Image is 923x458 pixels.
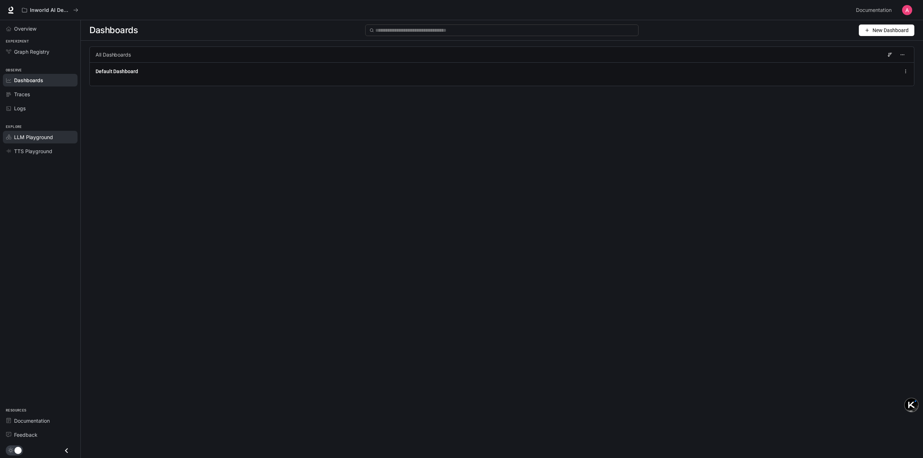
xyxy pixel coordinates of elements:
[14,133,53,141] span: LLM Playground
[856,6,892,15] span: Documentation
[859,25,914,36] button: New Dashboard
[3,145,78,157] a: TTS Playground
[3,414,78,427] a: Documentation
[853,3,897,17] a: Documentation
[14,417,50,424] span: Documentation
[89,23,138,37] span: Dashboards
[3,45,78,58] a: Graph Registry
[3,102,78,115] a: Logs
[3,22,78,35] a: Overview
[902,5,912,15] img: User avatar
[3,88,78,101] a: Traces
[14,147,52,155] span: TTS Playground
[14,48,49,55] span: Graph Registry
[14,90,30,98] span: Traces
[3,74,78,86] a: Dashboards
[14,431,37,439] span: Feedback
[19,3,81,17] button: All workspaces
[14,25,36,32] span: Overview
[14,105,26,112] span: Logs
[14,446,22,454] span: Dark mode toggle
[873,26,909,34] span: New Dashboard
[58,443,75,458] button: Close drawer
[900,3,914,17] button: User avatar
[96,68,138,75] a: Default Dashboard
[14,76,43,84] span: Dashboards
[3,131,78,143] a: LLM Playground
[3,428,78,441] a: Feedback
[30,7,70,13] p: Inworld AI Demos
[96,51,131,58] span: All Dashboards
